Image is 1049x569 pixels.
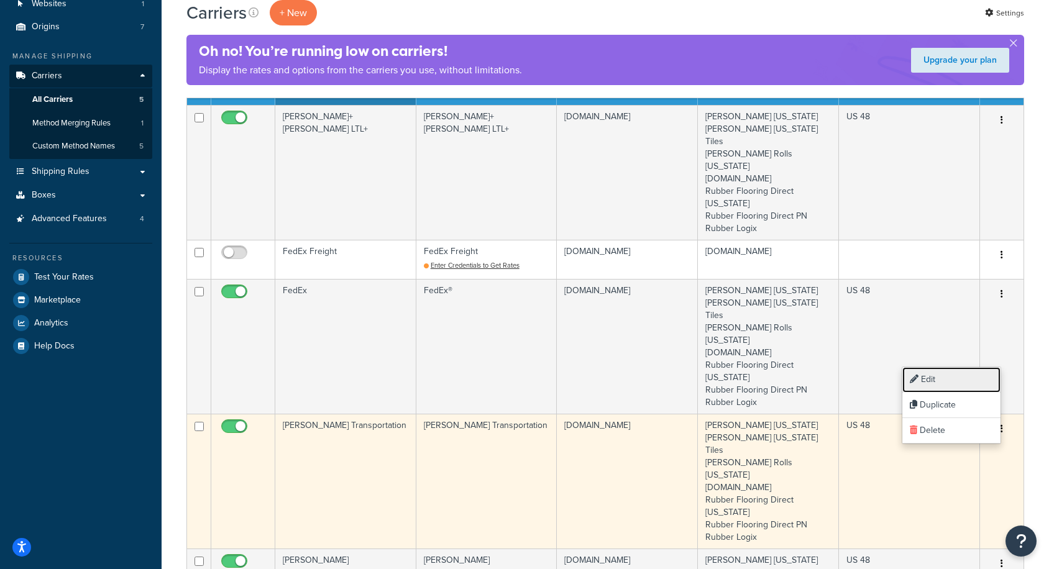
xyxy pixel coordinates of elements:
a: Advanced Features 4 [9,207,152,230]
a: Boxes [9,184,152,207]
td: FedEx [275,279,416,414]
h1: Carriers [186,1,247,25]
td: [PERSON_NAME] [US_STATE] [PERSON_NAME] [US_STATE] Tiles [PERSON_NAME] Rolls [US_STATE] [DOMAIN_NA... [698,105,839,240]
td: [PERSON_NAME]+[PERSON_NAME] LTL+ [416,105,557,240]
span: Method Merging Rules [32,118,111,129]
a: Delete [902,418,1001,444]
span: Enter Credentials to Get Rates [431,260,520,270]
td: [PERSON_NAME] Transportation [275,414,416,549]
td: [DOMAIN_NAME] [557,279,698,414]
td: [PERSON_NAME]+[PERSON_NAME] LTL+ [275,105,416,240]
span: Shipping Rules [32,166,89,177]
span: 1 [141,118,144,129]
li: Advanced Features [9,207,152,230]
a: Edit [902,367,1001,393]
span: 5 [139,141,144,152]
span: Test Your Rates [34,272,94,283]
li: Origins [9,16,152,39]
li: Method Merging Rules [9,112,152,135]
td: [PERSON_NAME] [US_STATE] [PERSON_NAME] [US_STATE] Tiles [PERSON_NAME] Rolls [US_STATE] [DOMAIN_NA... [698,279,839,414]
td: US 48 [839,279,980,414]
a: Shipping Rules [9,160,152,183]
td: US 48 [839,105,980,240]
span: 4 [140,214,144,224]
td: [DOMAIN_NAME] [557,240,698,279]
a: Test Your Rates [9,266,152,288]
a: Custom Method Names 5 [9,135,152,158]
li: All Carriers [9,88,152,111]
span: Help Docs [34,341,75,352]
div: Resources [9,253,152,263]
li: Custom Method Names [9,135,152,158]
span: Origins [32,22,60,32]
span: 7 [140,22,144,32]
span: Carriers [32,71,62,81]
a: Upgrade your plan [911,48,1009,73]
td: FedEx Freight [416,240,557,279]
a: Duplicate [902,393,1001,418]
td: FedEx Freight [275,240,416,279]
td: [PERSON_NAME] [US_STATE] [PERSON_NAME] [US_STATE] Tiles [PERSON_NAME] Rolls [US_STATE] [DOMAIN_NA... [698,414,839,549]
a: All Carriers 5 [9,88,152,111]
span: All Carriers [32,94,73,105]
span: 5 [139,94,144,105]
td: [DOMAIN_NAME] [698,240,839,279]
td: [DOMAIN_NAME] [557,414,698,549]
button: Open Resource Center [1005,526,1037,557]
a: Enter Credentials to Get Rates [424,260,520,270]
a: Settings [985,4,1024,22]
span: Advanced Features [32,214,107,224]
span: Custom Method Names [32,141,115,152]
td: [DOMAIN_NAME] [557,105,698,240]
span: Boxes [32,190,56,201]
li: Carriers [9,65,152,159]
h4: Oh no! You’re running low on carriers! [199,41,522,61]
a: Marketplace [9,289,152,311]
p: Display the rates and options from the carriers you use, without limitations. [199,61,522,79]
a: Method Merging Rules 1 [9,112,152,135]
a: Help Docs [9,335,152,357]
a: Origins 7 [9,16,152,39]
span: Marketplace [34,295,81,306]
a: Analytics [9,312,152,334]
span: Analytics [34,318,68,329]
td: FedEx® [416,279,557,414]
a: Carriers [9,65,152,88]
td: US 48 [839,414,980,549]
td: [PERSON_NAME] Transportation [416,414,557,549]
div: Manage Shipping [9,51,152,61]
